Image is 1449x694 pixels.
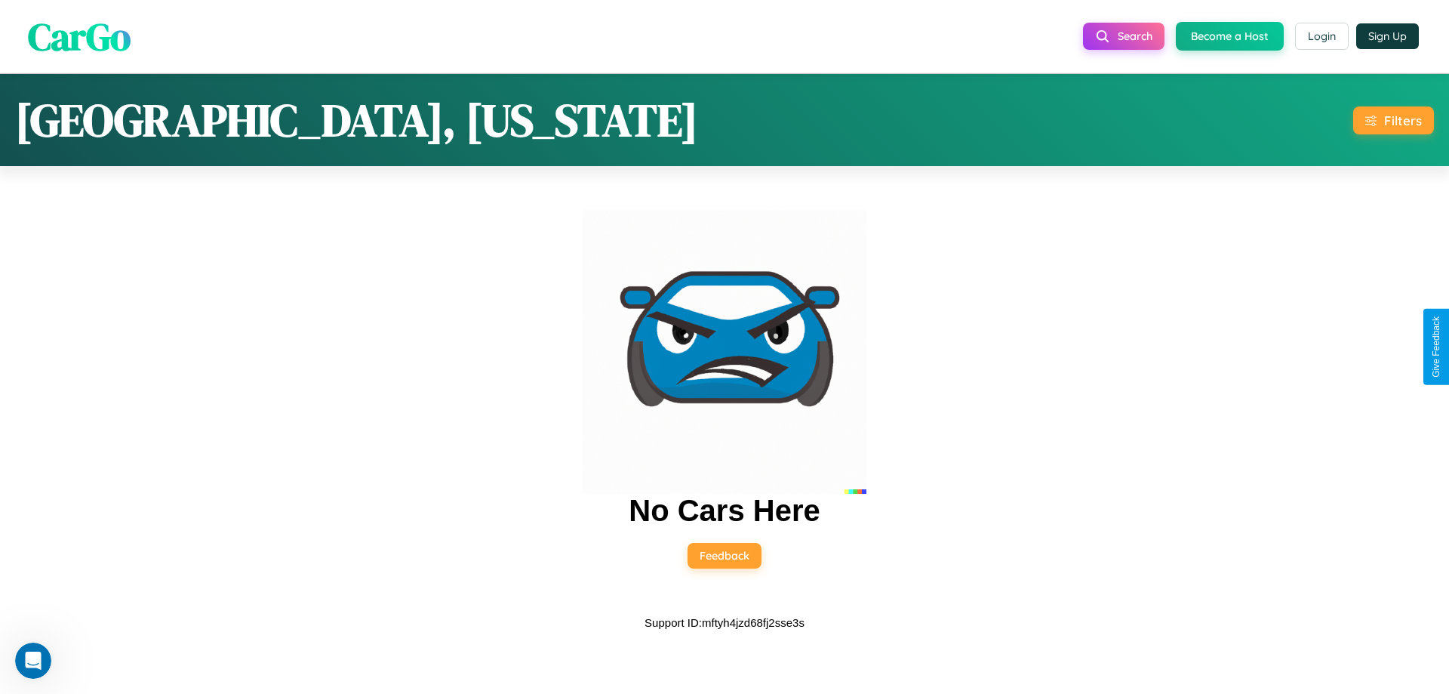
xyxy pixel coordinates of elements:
iframe: Intercom live chat [15,643,51,679]
img: car [583,210,866,494]
button: Search [1083,23,1164,50]
button: Login [1295,23,1349,50]
div: Filters [1384,113,1422,128]
button: Become a Host [1176,22,1284,51]
p: Support ID: mftyh4jzd68fj2sse3s [645,612,804,633]
h1: [GEOGRAPHIC_DATA], [US_STATE] [15,89,698,151]
button: Feedback [688,543,761,569]
div: Give Feedback [1431,316,1441,378]
span: CarGo [28,10,131,62]
button: Sign Up [1356,23,1419,49]
button: Filters [1353,106,1434,134]
h2: No Cars Here [629,494,820,528]
span: Search [1118,29,1152,43]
